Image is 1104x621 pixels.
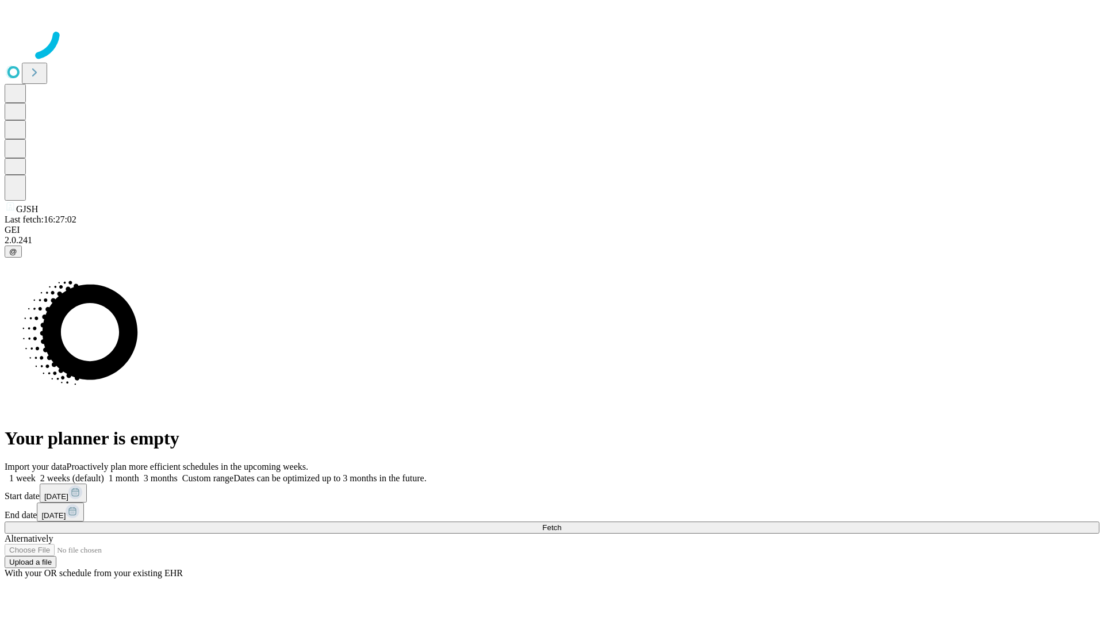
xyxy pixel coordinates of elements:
[37,503,84,522] button: [DATE]
[5,503,1099,522] div: End date
[41,511,66,520] span: [DATE]
[16,204,38,214] span: GJSH
[5,534,53,543] span: Alternatively
[5,556,56,568] button: Upload a file
[5,214,76,224] span: Last fetch: 16:27:02
[5,462,67,471] span: Import your data
[5,235,1099,246] div: 2.0.241
[5,568,183,578] span: With your OR schedule from your existing EHR
[5,522,1099,534] button: Fetch
[40,473,104,483] span: 2 weeks (default)
[67,462,308,471] span: Proactively plan more efficient schedules in the upcoming weeks.
[182,473,233,483] span: Custom range
[109,473,139,483] span: 1 month
[144,473,178,483] span: 3 months
[9,473,36,483] span: 1 week
[5,428,1099,449] h1: Your planner is empty
[5,246,22,258] button: @
[542,523,561,532] span: Fetch
[40,484,87,503] button: [DATE]
[5,225,1099,235] div: GEI
[5,484,1099,503] div: Start date
[9,247,17,256] span: @
[44,492,68,501] span: [DATE]
[233,473,426,483] span: Dates can be optimized up to 3 months in the future.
